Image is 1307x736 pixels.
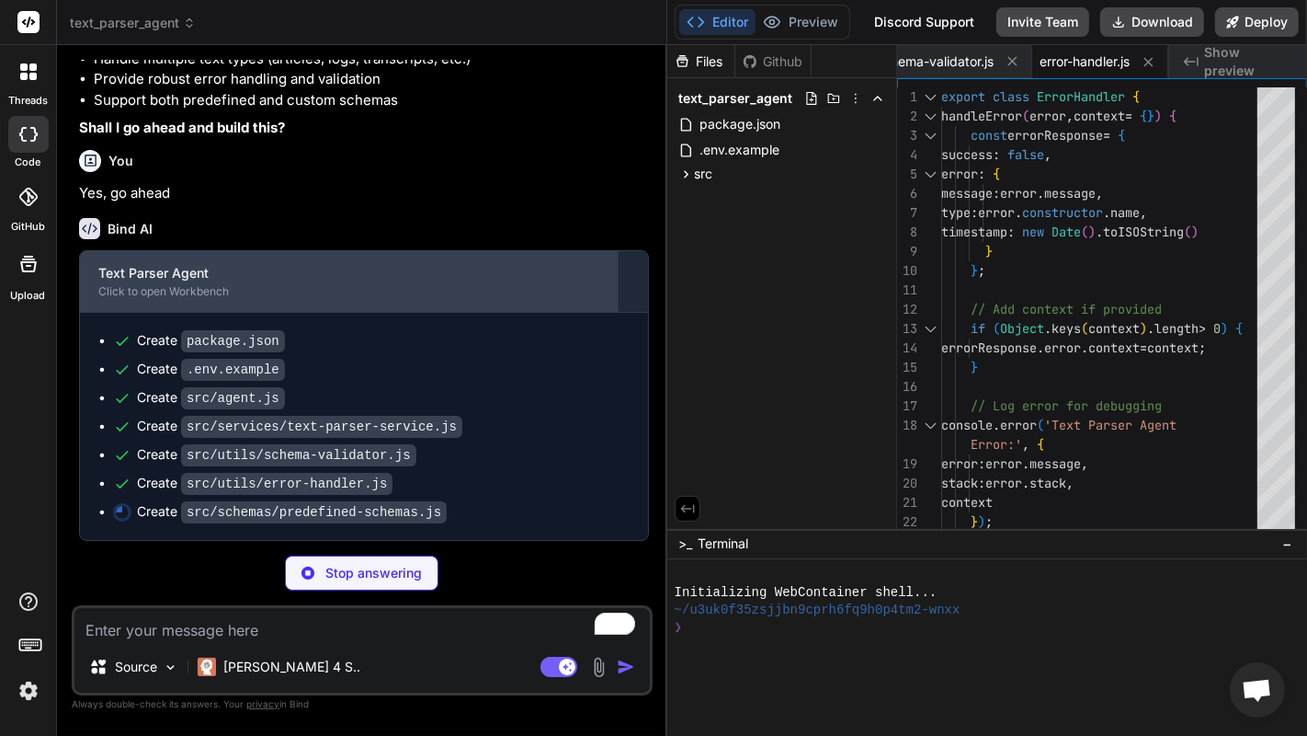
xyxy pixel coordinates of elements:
[971,436,1022,453] span: Error:'
[897,145,917,165] div: 4
[897,223,917,242] div: 8
[877,52,994,71] span: schema-validator.js
[1051,224,1081,240] span: Date
[897,281,917,300] div: 11
[94,69,649,90] li: Provide robust error handling and validation
[1147,339,1199,356] span: context
[675,584,938,602] span: Initializing WebContainer shell...
[1037,339,1044,356] span: .
[181,330,285,352] code: package.json
[971,127,1007,144] span: const
[897,203,917,223] div: 7
[80,251,618,312] button: Text Parser AgentClick to open Workbench
[1007,127,1103,144] span: errorResponse
[897,512,917,532] div: 22
[1022,436,1029,453] span: ,
[1088,224,1096,240] span: )
[1140,108,1147,124] span: {
[115,658,157,676] p: Source
[993,185,1000,201] span: :
[79,183,649,204] p: Yes, go ahead
[941,88,985,105] span: export
[181,416,462,438] code: src/services/text-parser-service.js
[137,502,447,522] div: Create
[98,284,599,299] div: Click to open Workbench
[1221,320,1228,337] span: )
[11,219,45,235] label: GitHub
[756,9,846,35] button: Preview
[70,14,196,32] span: text_parser_agent
[1184,224,1191,240] span: (
[897,242,917,261] div: 9
[978,204,1015,221] span: error
[897,261,917,281] div: 10
[897,87,917,107] div: 1
[1103,204,1110,221] span: .
[971,301,1162,317] span: // Add context if provided
[1140,204,1147,221] span: ,
[897,165,917,184] div: 5
[1000,320,1044,337] span: Object
[246,698,279,709] span: privacy
[941,185,993,201] span: message
[971,397,1162,414] span: // Log error for debugging
[1022,224,1044,240] span: new
[1029,455,1081,472] span: message
[978,262,985,279] span: ;
[1007,224,1015,240] span: :
[897,377,917,397] div: 16
[1132,88,1140,105] span: {
[978,513,985,530] span: )
[941,146,993,163] span: success
[1029,475,1066,491] span: stack
[1000,185,1037,201] span: error
[1230,662,1285,718] div: Open chat
[1081,455,1088,472] span: ,
[181,387,285,409] code: src/agent.js
[1118,127,1125,144] span: {
[1215,7,1299,37] button: Deploy
[941,417,993,433] span: console
[1022,204,1103,221] span: constructor
[1096,224,1103,240] span: .
[1066,475,1074,491] span: ,
[1103,127,1110,144] span: =
[941,494,993,511] span: context
[978,455,985,472] span: :
[897,454,917,474] div: 19
[1103,224,1184,240] span: toISOString
[985,513,993,530] span: ;
[667,52,734,71] div: Files
[971,513,978,530] span: }
[1000,417,1037,433] span: error
[993,166,1000,182] span: {
[978,166,985,182] span: :
[181,473,392,495] code: src/utils/error-handler.js
[1081,320,1088,337] span: (
[919,416,943,435] div: Click to collapse the range.
[137,360,285,379] div: Create
[919,107,943,126] div: Click to collapse the range.
[993,320,1000,337] span: (
[897,358,917,377] div: 15
[897,319,917,339] div: 13
[1037,88,1125,105] span: ErrorHandler
[897,339,917,358] div: 14
[1088,320,1140,337] span: context
[941,455,978,472] span: error
[941,108,1022,124] span: handleError
[985,243,993,259] span: }
[675,619,684,637] span: ❯
[8,93,48,109] label: threads
[698,139,781,161] span: .env.example
[678,89,792,108] span: text_parser_agent
[1015,204,1022,221] span: .
[1100,7,1204,37] button: Download
[985,475,1022,491] span: error
[735,52,811,71] div: Github
[94,90,649,111] li: Support both predefined and custom schemas
[79,119,285,136] strong: Shall I go ahead and build this?
[617,658,635,676] img: icon
[1022,475,1029,491] span: .
[163,660,178,675] img: Pick Models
